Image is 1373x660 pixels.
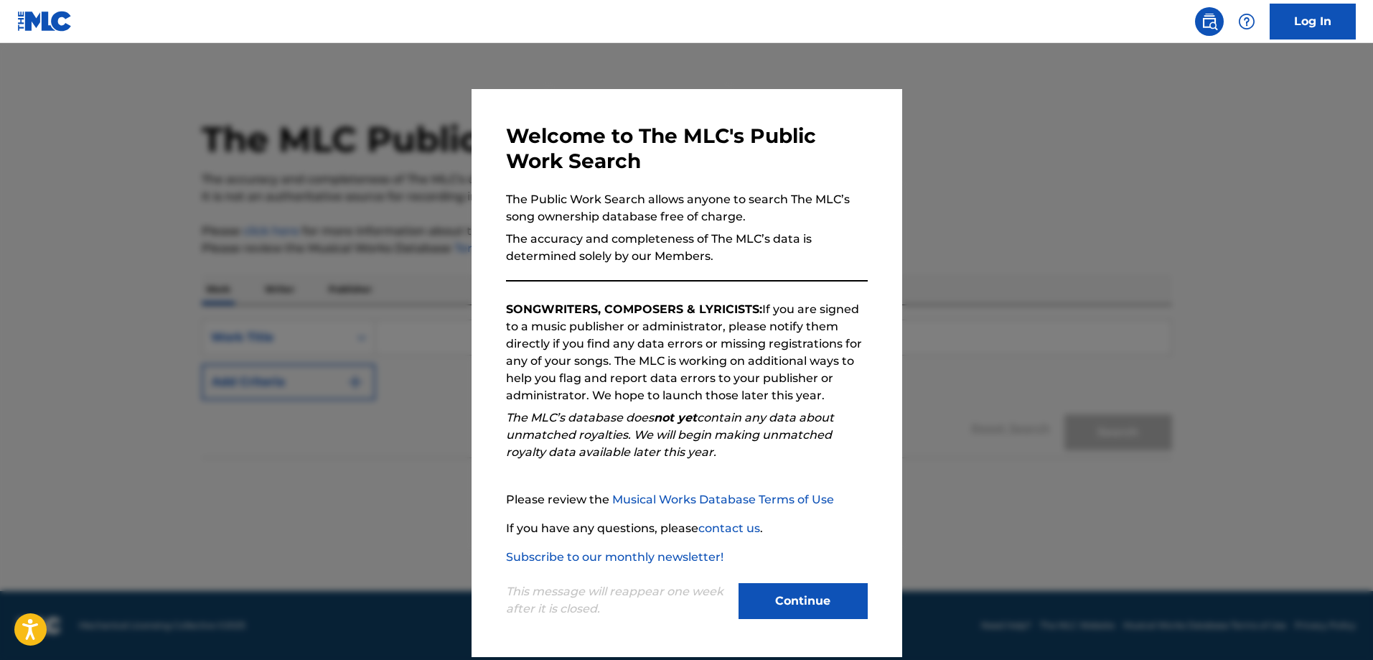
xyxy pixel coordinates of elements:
[506,520,868,537] p: If you have any questions, please .
[698,521,760,535] a: contact us
[506,550,723,564] a: Subscribe to our monthly newsletter!
[506,124,868,174] h3: Welcome to The MLC's Public Work Search
[654,411,697,424] strong: not yet
[506,583,730,618] p: This message will reappear one week after it is closed.
[506,302,762,316] strong: SONGWRITERS, COMPOSERS & LYRICISTS:
[506,491,868,508] p: Please review the
[1232,7,1261,36] div: Help
[1238,13,1255,30] img: help
[1270,4,1356,39] a: Log In
[1301,591,1373,660] iframe: Chat Widget
[506,301,868,404] p: If you are signed to a music publisher or administrator, please notify them directly if you find ...
[506,231,868,265] p: The accuracy and completeness of The MLC’s data is determined solely by our Members.
[17,11,72,32] img: MLC Logo
[506,191,868,226] p: The Public Work Search allows anyone to search The MLC’s song ownership database free of charge.
[506,411,834,459] em: The MLC’s database does contain any data about unmatched royalties. We will begin making unmatche...
[612,493,834,506] a: Musical Works Database Terms of Use
[1195,7,1224,36] a: Public Search
[739,583,868,619] button: Continue
[1201,13,1218,30] img: search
